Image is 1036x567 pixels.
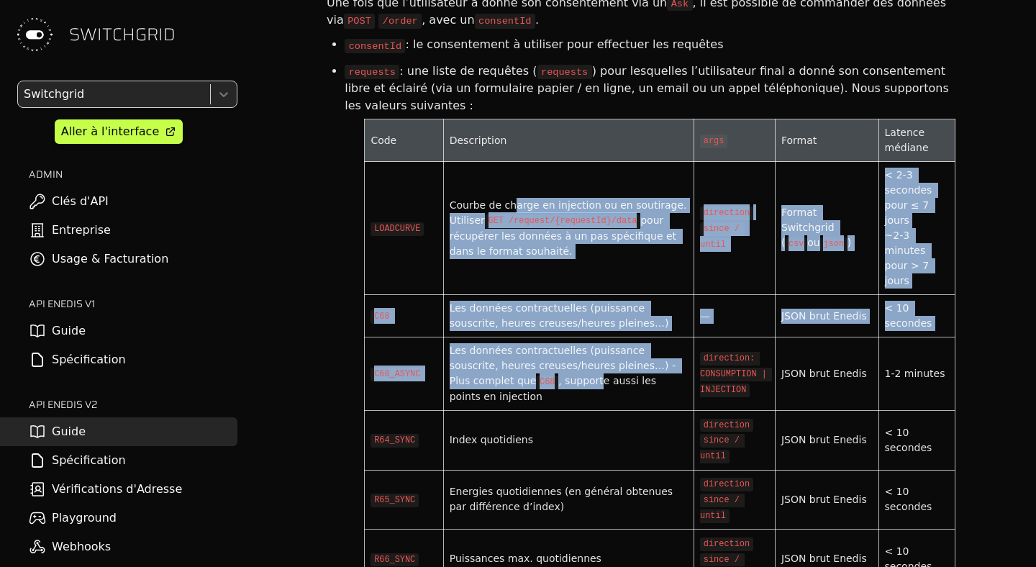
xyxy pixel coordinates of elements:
[450,484,688,514] div: Energies quotidiennes (en général obtenues par différence d’index)
[371,553,419,567] code: R66_SYNC
[700,207,753,220] code: direction
[61,123,159,140] div: Aller à l'interface
[885,425,950,455] div: < 10 secondes
[29,397,237,412] h2: API ENEDIS v2
[700,222,745,252] code: since / until
[781,309,873,324] div: JSON brut Enedis
[371,368,424,381] code: C68_ASYNC
[700,135,727,148] code: args
[537,65,592,79] code: requests
[475,14,535,28] code: consentId
[781,366,873,381] div: JSON brut Enedis
[885,366,950,381] div: 1-2 minutes
[378,14,422,28] code: /order
[344,14,376,28] code: POST
[345,32,723,58] li: : le consentement à utiliser pour effectuer les requêtes
[450,301,688,331] div: Les données contractuelles (puissance souscrite, heures creuses/heures pleines…)
[450,133,688,148] div: Description
[700,494,745,523] code: since / until
[345,58,955,119] li: : une liste de requêtes ( ) pour lesquelles l’utilisateur final a donné son consentement libre et...
[700,419,753,432] code: direction
[781,432,873,448] div: JSON brut Enedis
[885,301,950,331] div: < 10 secondes
[785,237,807,251] code: csv
[55,119,183,144] a: Aller à l'interface
[371,494,419,507] code: R65_SYNC
[700,309,769,324] div: —
[450,198,688,259] div: Courbe de charge en injection ou en soutirage. Utiliser pour récupérer les données à un pas spéci...
[781,133,873,148] div: Format
[885,168,950,289] div: < 2-3 secondes pour ≤ 7 jours ~2-3 minutes pour > 7 jours
[371,310,393,324] code: C68
[485,214,640,228] code: GET /request/{requestId}/data
[700,478,753,491] code: direction
[345,65,399,79] code: requests
[371,222,424,236] code: LOADCURVE
[371,434,419,448] code: R64_SYNC
[536,376,558,389] code: C68
[700,537,753,551] code: direction
[345,39,405,53] code: consentId
[450,432,688,448] div: Index quotidiens
[29,167,237,181] h2: ADMIN
[885,484,950,514] div: < 10 secondes
[885,125,950,155] div: Latence médiane
[371,133,437,148] div: Code
[700,352,772,396] code: direction: CONSUMPTION | INJECTION
[820,237,848,251] code: json
[450,551,688,566] div: Puissances max. quotidiennes
[29,296,237,311] h2: API ENEDIS v1
[781,551,873,566] div: JSON brut Enedis
[12,12,58,58] img: Switchgrid Logo
[700,434,745,463] code: since / until
[450,343,688,404] div: Les données contractuelles (puissance souscrite, heures creuses/heures pleines…) - Plus complet q...
[781,492,873,507] div: JSON brut Enedis
[69,23,176,46] span: SWITCHGRID
[781,205,873,251] div: Format Switchgrid ( ou )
